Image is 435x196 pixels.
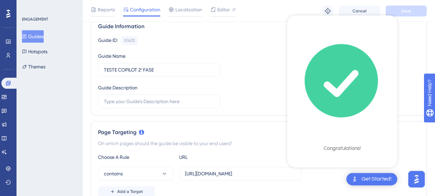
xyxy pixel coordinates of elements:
[22,45,47,58] button: Hotspots
[22,61,45,73] button: Themes
[124,38,135,43] div: 151635
[401,8,411,14] span: Save
[339,6,380,17] button: Cancel
[22,17,48,22] div: ENGAGEMENT
[98,153,174,161] div: Choose A Rule
[98,6,115,14] span: Reports
[346,173,397,185] div: Open Get Started! checklist
[98,139,420,148] div: On which pages should the guide be visible to your end users?
[324,145,361,152] div: Congratulations!
[104,98,215,105] input: Type your Guide’s Description here
[385,6,427,17] button: Save
[98,84,138,92] div: Guide Description
[98,36,118,45] div: Guide ID:
[98,167,174,181] button: contains
[175,6,202,14] span: Localization
[352,8,367,14] span: Cancel
[130,6,160,14] span: Configuration
[406,169,427,189] iframe: UserGuiding AI Assistant Launcher
[304,132,381,142] div: Checklist Completed
[98,52,126,60] div: Guide Name
[361,175,392,183] div: Get Started!
[179,153,255,161] div: URL
[217,6,230,14] span: Editor
[185,170,296,177] input: yourwebsite.com/path
[22,30,44,43] button: Guides
[98,128,420,137] div: Page Targeting
[287,15,397,167] div: Checklist Container
[16,2,43,10] span: Need Help?
[104,66,215,74] input: Type your Guide’s Name here
[117,189,143,194] span: Add a Target
[350,175,359,183] img: launcher-image-alternative-text
[104,170,123,178] span: contains
[98,22,420,31] div: Guide Information
[287,15,397,166] div: checklist loading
